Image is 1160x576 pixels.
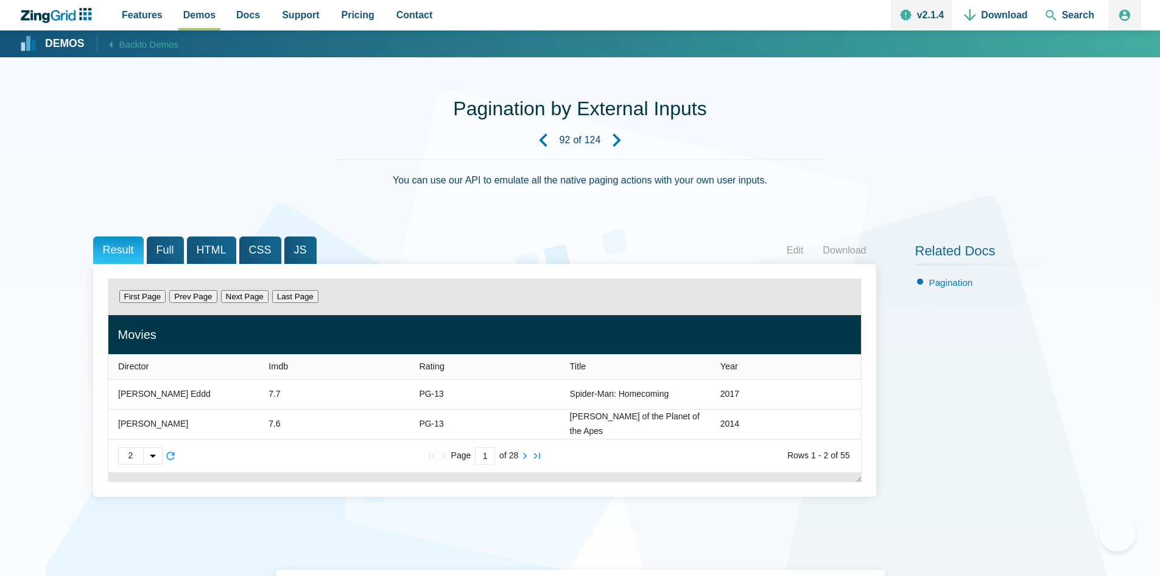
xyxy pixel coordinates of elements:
button: First Page [119,290,166,303]
div: 7.7 [269,387,280,402]
span: Director [118,361,149,371]
span: to Demos [139,39,178,49]
button: Next Page [221,290,269,303]
div: PG-13 [419,417,443,432]
zg-text: 28 [509,452,519,459]
a: Demos [21,37,85,52]
span: Year [720,361,737,371]
span: Docs [236,7,260,23]
span: Demos [183,7,216,23]
div: 7.6 [269,417,280,432]
zg-button: firstpage [426,450,438,462]
div: Spider-Man: Homecoming [569,387,669,402]
div: [PERSON_NAME] of the Planet of the Apes [569,410,700,439]
a: Backto Demos [97,35,179,52]
span: Title [569,361,586,371]
div: You can use our API to emulate all the native paging actions with your own user inputs. [337,159,824,217]
input: Current Page [475,447,495,464]
zg-button: nextpage [519,450,531,462]
zg-text: - [818,452,821,459]
zg-text: 2 [823,452,828,459]
div: Movies [118,324,851,345]
a: Next Demo [600,124,633,157]
span: Contact [396,7,433,23]
a: ZingChart Logo. Click to return to the homepage [19,8,98,23]
strong: 124 [585,135,601,145]
div: 2014 [720,417,739,432]
span: Support [282,7,319,23]
span: Back [119,37,179,52]
button: Last Page [272,290,318,303]
strong: 92 [560,135,571,145]
a: Edit [777,241,814,260]
div: 2017 [720,387,739,402]
span: CSS [239,236,281,264]
span: HTML [187,236,236,264]
div: PG-13 [419,387,443,402]
a: Pagination [929,277,973,288]
zg-button: reload [164,450,177,462]
span: Full [147,236,184,264]
zg-text: of [499,452,507,459]
zg-button: prevpage [438,450,450,462]
h2: Related Docs [915,243,1067,266]
span: Features [122,7,163,23]
strong: Demos [45,38,85,49]
button: Prev Page [169,290,217,303]
div: [PERSON_NAME] [118,417,188,432]
iframe: Toggle Customer Support [1099,515,1136,552]
zg-text: 1 [811,452,816,459]
zg-button: lastpage [531,450,543,462]
h1: Pagination by External Inputs [453,96,706,124]
zg-text: of [831,452,838,459]
div: [PERSON_NAME] Eddd [118,387,211,402]
div: 2 [119,448,143,464]
zg-text: 55 [840,452,850,459]
span: JS [284,236,317,264]
span: of [573,135,581,145]
span: Imdb [269,361,288,371]
span: Result [93,236,144,264]
span: Pricing [342,7,374,23]
span: Rating [419,361,445,371]
a: Download [813,241,876,260]
zg-text: Rows [787,452,809,459]
a: Previous Demo [527,124,560,157]
zg-text: Page [451,452,471,459]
